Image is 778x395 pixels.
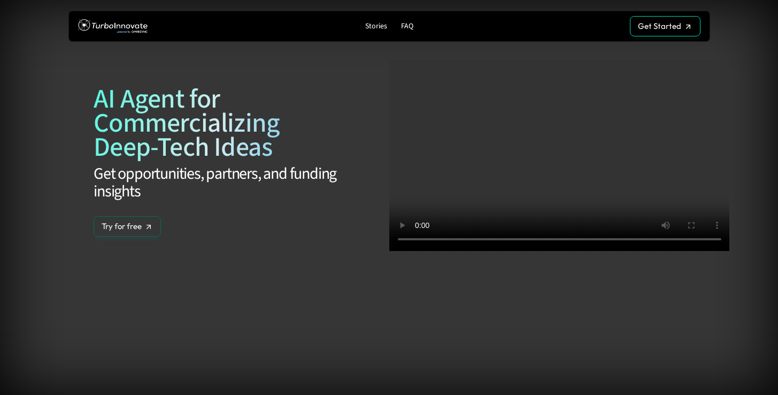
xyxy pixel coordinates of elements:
p: Stories [365,22,387,31]
img: TurboInnovate Logo [78,17,148,36]
p: Get Started [638,21,681,31]
a: Get Started [630,16,700,36]
a: FAQ [397,19,418,34]
a: Stories [361,19,391,34]
p: FAQ [401,22,413,31]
